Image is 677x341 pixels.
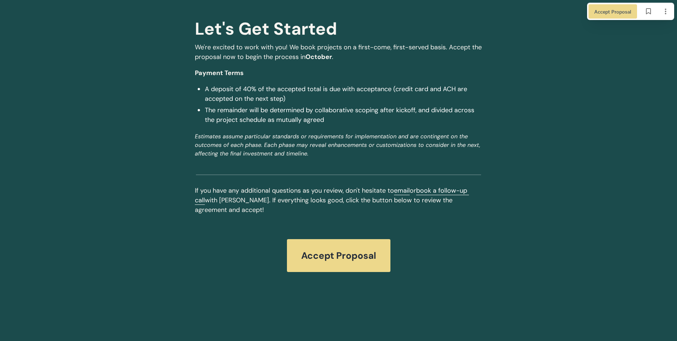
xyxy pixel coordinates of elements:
[394,186,410,195] a: email
[195,186,482,221] p: If you have any additional questions as you review, don't hesitate to or with [PERSON_NAME]. If e...
[195,69,244,77] span: Payment Terms
[594,8,631,15] span: Accept Proposal
[195,186,469,205] a: book a follow-up call
[195,43,482,68] p: We're excited to work with you! We book projects on a first-come, first-served basis. Accept the ...
[588,4,637,19] button: Accept Proposal
[195,133,482,157] span: Estimates assume particular standards or requirements for implementation and are contingent on th...
[205,84,482,104] span: A deposit of 40% of the accepted total is due with acceptance (credit card and ACH are accepted o...
[205,105,482,125] span: The remainder will be determined by collaborative scoping after kickoff, and divided across the p...
[305,53,332,61] span: October
[658,4,673,19] button: Page options
[301,249,376,262] span: Accept Proposal
[195,18,337,40] span: Let's Get Started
